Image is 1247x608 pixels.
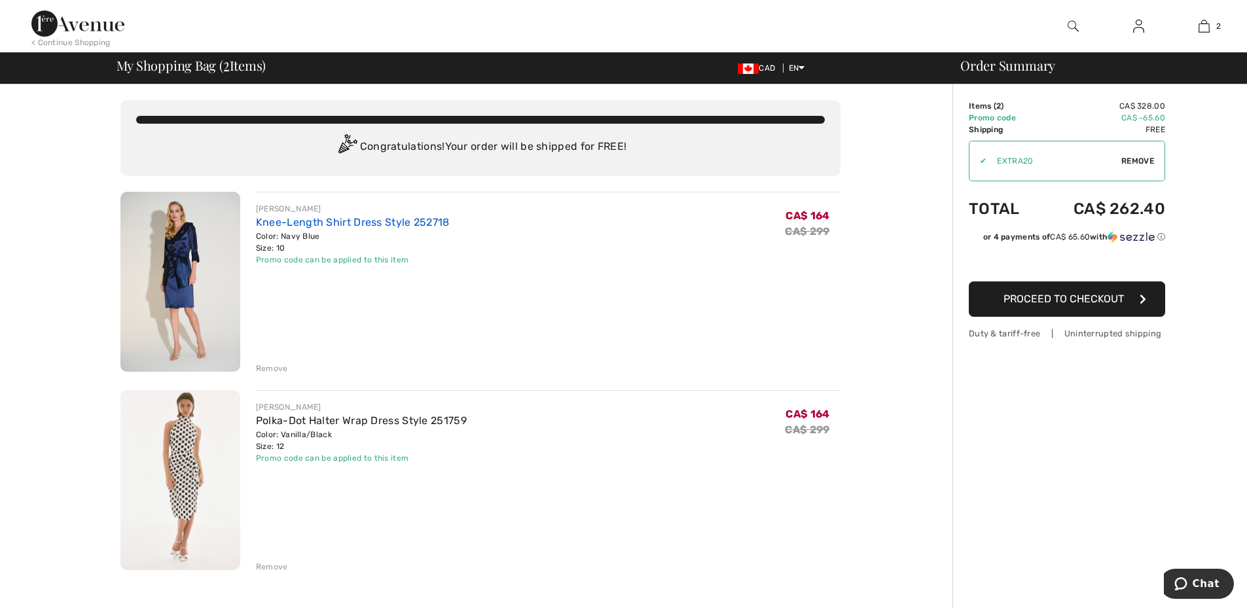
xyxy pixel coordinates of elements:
span: CA$ 65.60 [1050,232,1090,241]
img: Congratulation2.svg [334,134,360,160]
input: Promo code [986,141,1121,181]
div: or 4 payments of with [983,231,1165,243]
button: Proceed to Checkout [969,281,1165,317]
div: Remove [256,561,288,573]
a: Polka-Dot Halter Wrap Dress Style 251759 [256,414,467,427]
span: 2 [1216,20,1221,32]
img: My Bag [1199,18,1210,34]
div: [PERSON_NAME] [256,203,450,215]
a: Sign In [1123,18,1155,35]
div: Duty & tariff-free | Uninterrupted shipping [969,327,1165,340]
div: Promo code can be applied to this item [256,452,467,464]
span: Remove [1121,155,1154,167]
div: < Continue Shopping [31,37,111,48]
div: Remove [256,363,288,374]
span: EN [789,63,805,73]
div: Promo code can be applied to this item [256,254,450,266]
img: 1ère Avenue [31,10,124,37]
td: CA$ 328.00 [1039,100,1165,112]
div: [PERSON_NAME] [256,401,467,413]
span: Proceed to Checkout [1003,293,1124,305]
td: Total [969,187,1039,231]
td: Items ( ) [969,100,1039,112]
span: CA$ 164 [786,408,829,420]
img: My Info [1133,18,1144,34]
div: Color: Vanilla/Black Size: 12 [256,429,467,452]
span: CA$ 164 [786,209,829,222]
div: or 4 payments ofCA$ 65.60withSezzle Click to learn more about Sezzle [969,231,1165,247]
iframe: Opens a widget where you can chat to one of our agents [1164,569,1234,601]
td: Free [1039,124,1165,135]
span: CAD [738,63,780,73]
span: 2 [223,56,230,73]
div: ✔ [969,155,986,167]
td: CA$ -65.60 [1039,112,1165,124]
div: Color: Navy Blue Size: 10 [256,230,450,254]
iframe: PayPal-paypal [969,247,1165,277]
span: My Shopping Bag ( Items) [117,59,266,72]
s: CA$ 299 [785,423,829,436]
td: CA$ 262.40 [1039,187,1165,231]
img: Knee-Length Shirt Dress Style 252718 [120,192,240,372]
div: Order Summary [945,59,1239,72]
s: CA$ 299 [785,225,829,238]
span: 2 [996,101,1001,111]
img: search the website [1068,18,1079,34]
div: Congratulations! Your order will be shipped for FREE! [136,134,825,160]
img: Sezzle [1108,231,1155,243]
img: Polka-Dot Halter Wrap Dress Style 251759 [120,390,240,570]
td: Shipping [969,124,1039,135]
td: Promo code [969,112,1039,124]
a: Knee-Length Shirt Dress Style 252718 [256,216,450,228]
a: 2 [1172,18,1236,34]
img: Canadian Dollar [738,63,759,74]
